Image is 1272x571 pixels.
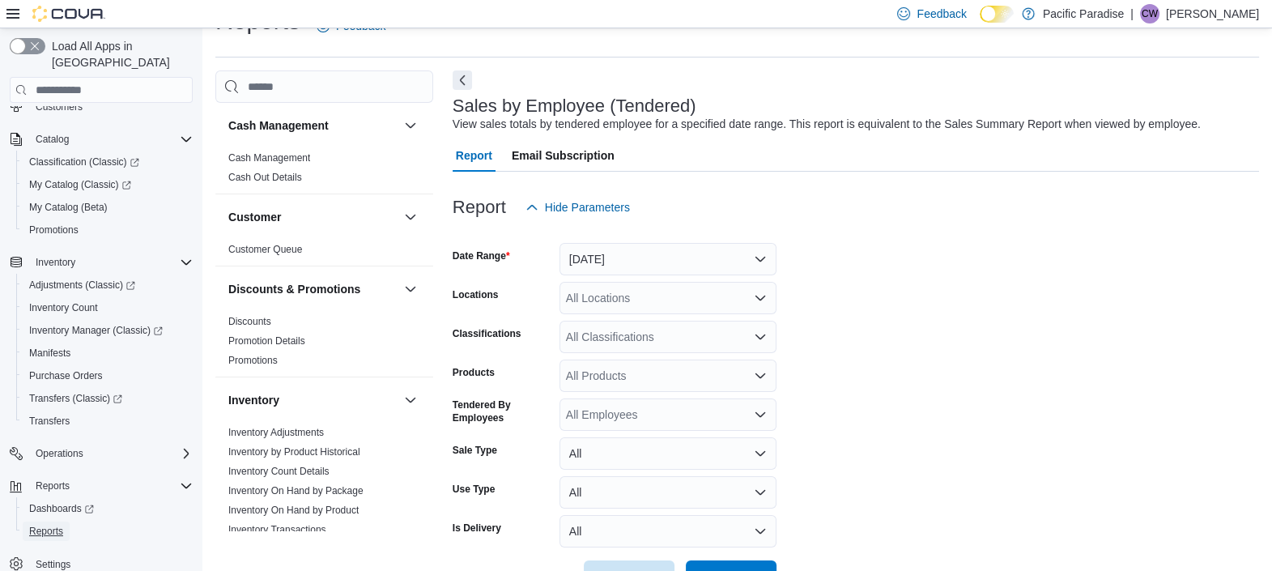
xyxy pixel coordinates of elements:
button: Customer [228,209,398,225]
span: Dashboards [23,499,193,518]
span: Cash Out Details [228,171,302,184]
button: Catalog [3,128,199,151]
h3: Sales by Employee (Tendered) [453,96,696,116]
span: Inventory Manager (Classic) [23,321,193,340]
a: Reports [23,522,70,541]
span: Manifests [29,347,70,360]
a: Purchase Orders [23,366,109,386]
span: CW [1142,4,1158,23]
span: Adjustments (Classic) [23,275,193,295]
span: Reports [29,476,193,496]
span: My Catalog (Classic) [23,175,193,194]
div: Discounts & Promotions [215,312,433,377]
button: Open list of options [754,408,767,421]
span: Customers [36,100,83,113]
button: All [559,515,776,548]
a: Customers [29,97,89,117]
span: Inventory Count [23,298,193,317]
span: Inventory Count Details [228,465,330,478]
span: Customer Queue [228,243,302,256]
button: Open list of options [754,330,767,343]
h3: Cash Management [228,117,329,134]
input: Dark Mode [980,6,1014,23]
span: My Catalog (Beta) [23,198,193,217]
a: Promotion Details [228,335,305,347]
span: Manifests [23,343,193,363]
span: Feedback [917,6,966,22]
button: Inventory [401,390,420,410]
span: Promotions [23,220,193,240]
div: Carson Wilson [1140,4,1159,23]
span: Catalog [29,130,193,149]
button: Inventory [228,392,398,408]
span: Hide Parameters [545,199,630,215]
label: Date Range [453,249,510,262]
span: Operations [36,447,83,460]
a: Manifests [23,343,77,363]
button: All [559,476,776,509]
h3: Customer [228,209,281,225]
label: Use Type [453,483,495,496]
button: Inventory [29,253,82,272]
label: Is Delivery [453,522,501,535]
button: Cash Management [228,117,398,134]
p: [PERSON_NAME] [1166,4,1259,23]
a: Inventory On Hand by Product [228,505,359,516]
button: Cash Management [401,116,420,135]
span: Reports [36,479,70,492]
a: Adjustments (Classic) [16,274,199,296]
a: Customer Queue [228,244,302,255]
span: Cash Management [228,151,310,164]
button: Catalog [29,130,75,149]
a: Inventory Manager (Classic) [16,319,199,342]
a: Inventory Count [23,298,104,317]
span: Settings [36,558,70,571]
button: Operations [29,444,90,463]
span: Discounts [228,315,271,328]
a: Classification (Classic) [23,152,146,172]
button: Discounts & Promotions [228,281,398,297]
span: Transfers [23,411,193,431]
a: Inventory Adjustments [228,427,324,438]
a: Dashboards [23,499,100,518]
label: Classifications [453,327,521,340]
span: Transfers (Classic) [23,389,193,408]
a: Inventory Count Details [228,466,330,477]
a: Cash Management [228,152,310,164]
a: My Catalog (Beta) [23,198,114,217]
a: Promotions [228,355,278,366]
button: Hide Parameters [519,191,636,224]
span: Inventory [36,256,75,269]
span: Reports [29,525,63,538]
span: Purchase Orders [23,366,193,386]
span: Inventory Transactions [228,523,326,536]
span: My Catalog (Classic) [29,178,131,191]
p: Pacific Paradise [1043,4,1124,23]
a: Transfers (Classic) [16,387,199,410]
span: Inventory Adjustments [228,426,324,439]
label: Locations [453,288,499,301]
button: Reports [3,475,199,497]
a: Cash Out Details [228,172,302,183]
button: All [559,437,776,470]
button: Promotions [16,219,199,241]
span: Load All Apps in [GEOGRAPHIC_DATA] [45,38,193,70]
button: Customer [401,207,420,227]
span: Transfers (Classic) [29,392,122,405]
span: Promotions [228,354,278,367]
button: Manifests [16,342,199,364]
button: Inventory [3,251,199,274]
span: Report [456,139,492,172]
img: Cova [32,6,105,22]
button: Inventory Count [16,296,199,319]
span: Reports [23,522,193,541]
span: My Catalog (Beta) [29,201,108,214]
span: Adjustments (Classic) [29,279,135,292]
a: Adjustments (Classic) [23,275,142,295]
span: Inventory On Hand by Package [228,484,364,497]
span: Inventory Count [29,301,98,314]
a: Inventory by Product Historical [228,446,360,458]
span: Transfers [29,415,70,428]
span: Customers [29,96,193,117]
